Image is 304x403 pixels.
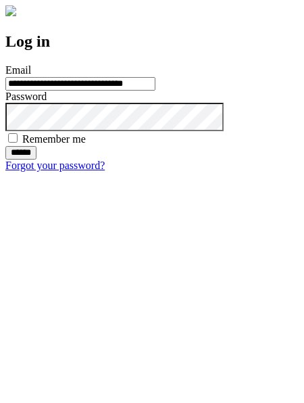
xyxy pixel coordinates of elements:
[5,64,31,76] label: Email
[5,32,299,51] h2: Log in
[22,133,86,145] label: Remember me
[5,91,47,102] label: Password
[5,5,16,16] img: logo-4e3dc11c47720685a147b03b5a06dd966a58ff35d612b21f08c02c0306f2b779.png
[5,160,105,171] a: Forgot your password?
